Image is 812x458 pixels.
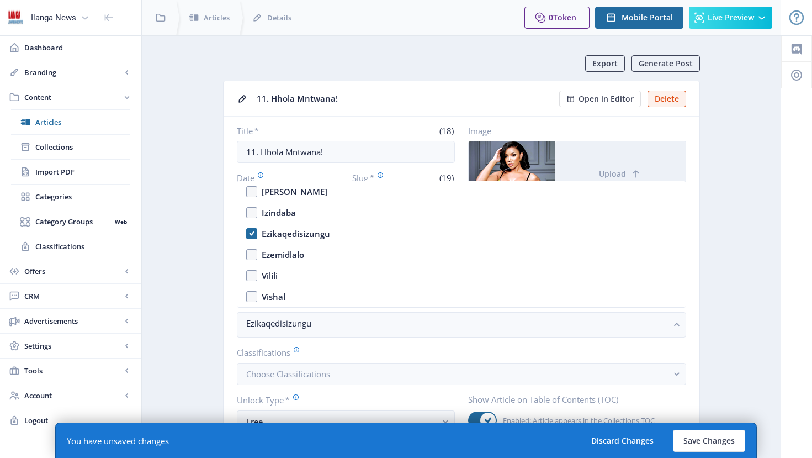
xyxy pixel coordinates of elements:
[559,91,641,107] button: Open in Editor
[708,13,754,22] span: Live Preview
[24,67,121,78] span: Branding
[579,94,634,103] span: Open in Editor
[11,135,130,159] a: Collections
[246,368,330,380] span: Choose Classifications
[581,430,664,452] button: Discard Changes
[673,430,745,452] button: Save Changes
[24,42,132,53] span: Dashboard
[35,191,130,202] span: Categories
[11,209,130,234] a: Category GroupsWeb
[246,317,668,330] nb-select-label: Ezikaqedisizungu
[524,7,590,29] button: 0Token
[111,216,130,227] nb-badge: Web
[11,110,130,134] a: Articles
[237,346,677,359] label: Classifications
[468,125,677,136] label: Image
[595,7,683,29] button: Mobile Portal
[497,414,655,427] span: Enabled: Article appears in the Collections TOC
[35,117,130,128] span: Articles
[237,312,686,338] button: Ezikaqedisizungu
[24,266,121,277] span: Offers
[24,340,121,351] span: Settings
[262,269,278,282] div: Vilili
[438,125,455,136] span: (18)
[11,185,130,209] a: Categories
[24,390,121,401] span: Account
[35,216,111,227] span: Category Groups
[585,55,625,72] button: Export
[352,172,399,184] label: Slug
[267,12,291,23] span: Details
[599,170,626,178] span: Upload
[237,125,342,136] label: Title
[639,59,693,68] span: Generate Post
[237,394,446,406] label: Unlock Type
[35,141,130,152] span: Collections
[7,9,24,27] img: 6e32966d-d278-493e-af78-9af65f0c2223.png
[24,415,132,426] span: Logout
[468,394,677,405] label: Show Article on Table of Contents (TOC)
[689,7,772,29] button: Live Preview
[648,91,686,107] button: Delete
[24,291,121,302] span: CRM
[262,185,327,198] div: [PERSON_NAME]
[24,92,121,103] span: Content
[237,363,686,385] button: Choose Classifications
[24,315,121,327] span: Advertisements
[35,166,130,177] span: Import PDF
[237,410,455,433] button: Free
[592,59,618,68] span: Export
[237,172,331,184] label: Date
[622,13,673,22] span: Mobile Portal
[262,290,285,303] div: Vishal
[204,12,230,23] span: Articles
[555,141,686,207] button: Upload
[35,241,130,252] span: Classifications
[262,227,330,240] div: Ezikaqedisizungu
[31,6,76,30] div: Ilanga News
[553,12,576,23] span: Token
[11,234,130,259] a: Classifications
[262,206,296,219] div: Izindaba
[631,55,700,72] button: Generate Post
[67,435,169,446] div: You have unsaved changes
[246,415,437,428] div: Free
[11,160,130,184] a: Import PDF
[262,248,304,261] div: Ezemidlalo
[257,90,553,107] div: 11. Hhola Mntwana!
[438,172,455,183] span: (19)
[24,365,121,376] span: Tools
[237,141,455,163] input: Type Article Title ...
